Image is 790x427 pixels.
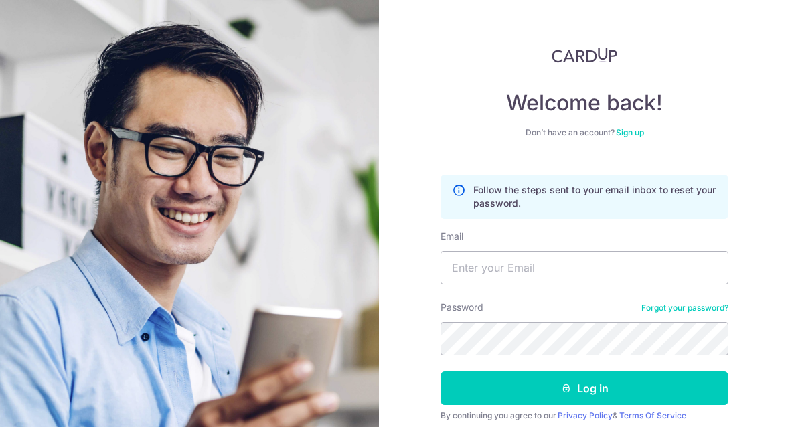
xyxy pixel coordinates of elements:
[441,90,728,116] h4: Welcome back!
[441,127,728,138] div: Don’t have an account?
[641,303,728,313] a: Forgot your password?
[552,47,617,63] img: CardUp Logo
[558,410,613,420] a: Privacy Policy
[619,410,686,420] a: Terms Of Service
[441,251,728,284] input: Enter your Email
[441,371,728,405] button: Log in
[441,301,483,314] label: Password
[616,127,644,137] a: Sign up
[441,410,728,421] div: By continuing you agree to our &
[441,230,463,243] label: Email
[473,183,717,210] p: Follow the steps sent to your email inbox to reset your password.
